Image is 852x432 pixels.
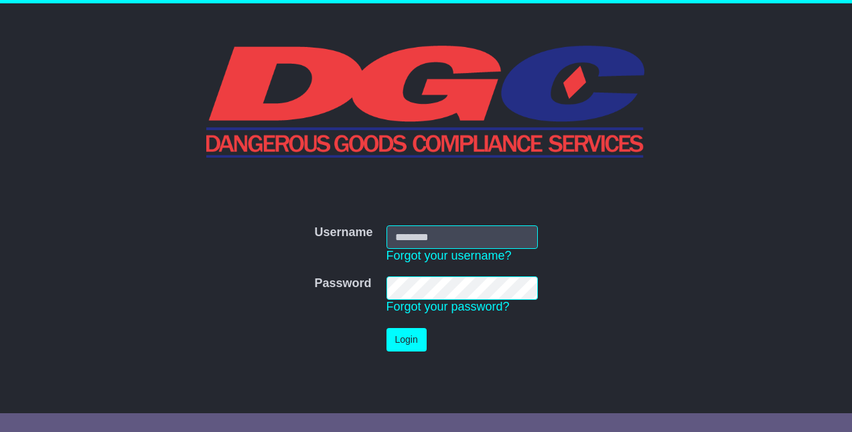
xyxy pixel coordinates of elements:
[314,225,372,240] label: Username
[314,276,371,291] label: Password
[206,44,646,158] img: DGC QLD
[386,249,512,262] a: Forgot your username?
[386,328,427,352] button: Login
[386,300,510,313] a: Forgot your password?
